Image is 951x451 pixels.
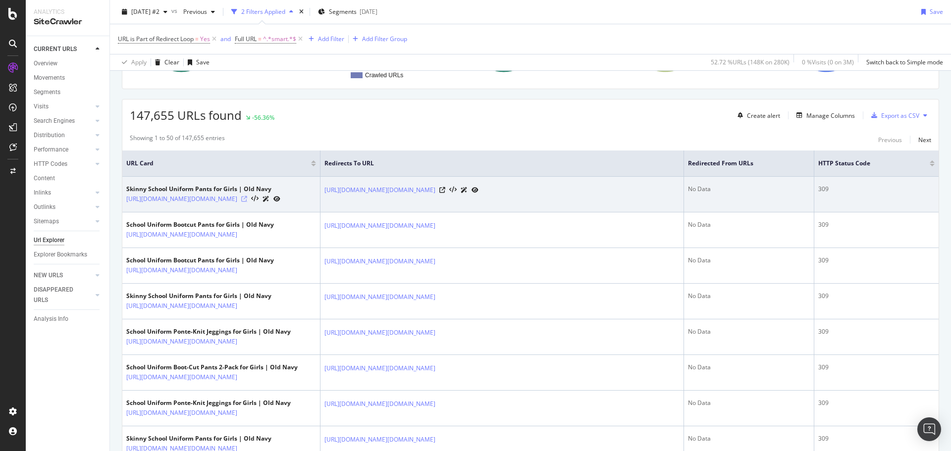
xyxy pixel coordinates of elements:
div: School Uniform Boot-Cut Pants 2-Pack for Girls | Old Navy [126,363,298,372]
a: Overview [34,58,103,69]
div: 309 [818,363,935,372]
div: SiteCrawler [34,16,102,28]
button: Add Filter Group [349,33,407,45]
div: Movements [34,73,65,83]
div: Next [918,136,931,144]
a: Analysis Info [34,314,103,324]
a: [URL][DOMAIN_NAME][DOMAIN_NAME] [324,363,435,373]
a: Distribution [34,130,93,141]
a: AI Url Details [461,185,468,195]
div: No Data [688,399,810,407]
div: Search Engines [34,116,75,126]
div: 0 % Visits ( 0 on 3M ) [802,58,854,66]
button: Save [184,54,210,70]
div: 309 [818,434,935,443]
div: Sitemaps [34,216,59,227]
span: ^.*smart.*$ [263,32,296,46]
span: = [258,35,262,43]
span: HTTP Status Code [818,159,915,168]
text: Crawled URLs [365,72,403,79]
a: [URL][DOMAIN_NAME][DOMAIN_NAME] [126,265,237,275]
div: Add Filter [318,35,344,43]
div: Showing 1 to 50 of 147,655 entries [130,134,225,146]
a: [URL][DOMAIN_NAME][DOMAIN_NAME] [324,221,435,231]
div: Apply [131,58,147,66]
span: Previous [179,7,207,16]
a: Explorer Bookmarks [34,250,103,260]
div: No Data [688,434,810,443]
a: Content [34,173,103,184]
a: Sitemaps [34,216,93,227]
div: Explorer Bookmarks [34,250,87,260]
div: 309 [818,220,935,229]
button: [DATE] #2 [118,4,171,20]
button: Next [918,134,931,146]
div: Open Intercom Messenger [917,417,941,441]
a: Visit Online Page [241,196,247,202]
span: Redirects to URL [324,159,665,168]
button: Create alert [734,107,780,123]
span: Full URL [235,35,257,43]
div: Save [930,7,943,16]
button: Manage Columns [792,109,855,121]
div: DISAPPEARED URLS [34,285,84,305]
div: Skinny School Uniform Pants for Girls | Old Navy [126,292,280,301]
a: Performance [34,145,93,155]
div: Visits [34,101,49,112]
div: Outlinks [34,202,55,212]
div: School Uniform Bootcut Pants for Girls | Old Navy [126,256,280,265]
div: Switch back to Simple mode [866,58,943,66]
span: URL Card [126,159,309,168]
div: 2 Filters Applied [241,7,285,16]
button: Previous [878,134,902,146]
button: Export as CSV [867,107,919,123]
div: Clear [164,58,179,66]
a: Visits [34,101,93,112]
div: NEW URLS [34,270,63,281]
div: 52.72 % URLs ( 148K on 280K ) [711,58,790,66]
a: [URL][DOMAIN_NAME][DOMAIN_NAME] [126,194,237,204]
a: [URL][DOMAIN_NAME][DOMAIN_NAME] [126,301,237,311]
a: [URL][DOMAIN_NAME][DOMAIN_NAME] [126,372,237,382]
a: [URL][DOMAIN_NAME][DOMAIN_NAME] [126,408,237,418]
span: 2025 Oct. 1st #2 [131,7,159,16]
a: [URL][DOMAIN_NAME][DOMAIN_NAME] [126,230,237,240]
div: No Data [688,185,810,194]
div: 309 [818,185,935,194]
div: Analytics [34,8,102,16]
a: NEW URLS [34,270,93,281]
div: School Uniform Ponte-Knit Jeggings for Girls | Old Navy [126,399,291,407]
div: Analysis Info [34,314,68,324]
a: [URL][DOMAIN_NAME][DOMAIN_NAME] [324,185,435,195]
div: No Data [688,292,810,301]
div: School Uniform Ponte-Knit Jeggings for Girls | Old Navy [126,327,291,336]
button: Save [917,4,943,20]
a: [URL][DOMAIN_NAME][DOMAIN_NAME] [324,399,435,409]
div: Url Explorer [34,235,64,246]
div: Manage Columns [806,111,855,120]
a: Outlinks [34,202,93,212]
div: 309 [818,256,935,265]
div: Segments [34,87,60,98]
button: 2 Filters Applied [227,4,297,20]
div: [DATE] [360,7,377,16]
a: [URL][DOMAIN_NAME][DOMAIN_NAME] [324,328,435,338]
div: -56.36% [252,113,274,122]
a: [URL][DOMAIN_NAME][DOMAIN_NAME] [324,435,435,445]
span: Segments [329,7,357,16]
div: No Data [688,220,810,229]
div: Save [196,58,210,66]
span: = [195,35,199,43]
div: 309 [818,327,935,336]
span: Yes [200,32,210,46]
div: 309 [818,399,935,407]
div: Export as CSV [881,111,919,120]
div: Create alert [747,111,780,120]
a: AI Url Details [263,194,269,204]
button: View HTML Source [449,187,457,194]
div: CURRENT URLS [34,44,77,54]
span: Redirected from URLs [688,159,795,168]
div: Performance [34,145,68,155]
span: 147,655 URLs found [130,107,242,123]
button: and [220,34,231,44]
